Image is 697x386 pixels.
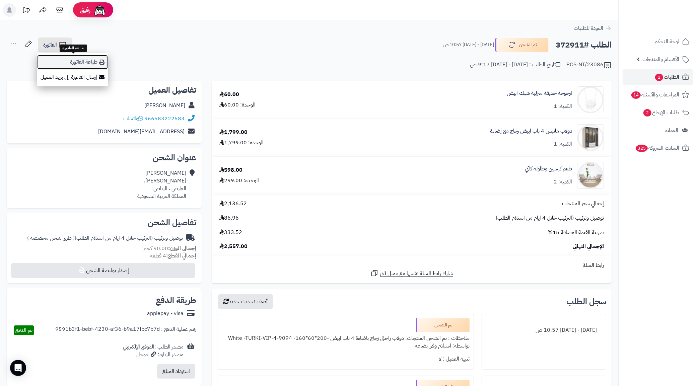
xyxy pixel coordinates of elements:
div: الكمية: 1 [554,102,572,110]
span: الأقسام والمنتجات [642,55,679,64]
span: العملاء [665,126,678,135]
strong: إجمالي القطع: [166,252,196,260]
div: الوحدة: 299.00 [219,177,259,184]
a: طقم كرسين وطاولة كاكي [525,165,572,173]
a: تحديثات المنصة [18,3,34,18]
span: 325 [635,144,648,152]
div: 1,799.00 [219,129,248,136]
a: طلبات الإرجاع2 [623,104,693,121]
a: [EMAIL_ADDRESS][DOMAIN_NAME] [98,128,185,136]
span: العودة للطلبات [574,24,603,32]
div: POS-NT/23086 [566,61,612,69]
span: 14 [631,91,641,99]
a: السلات المتروكة325 [623,140,693,156]
div: 598.00 [219,166,242,174]
img: logo-2.png [651,9,691,23]
div: طباعة الفاتورة [60,45,87,52]
button: أضف تحديث جديد [218,294,273,309]
div: رابط السلة [214,261,609,269]
span: السلات المتروكة [635,143,679,153]
div: توصيل وتركيب (التركيب خلال 4 ايام من استلام الطلب) [27,234,183,242]
h2: تفاصيل الشحن [12,219,196,227]
a: لوحة التحكم [623,33,693,50]
div: 60.00 [219,91,239,98]
span: طلبات الإرجاع [643,108,679,117]
div: [PERSON_NAME] [PERSON_NAME]، العارض ، الرياض المملكة العربية السعودية [137,169,186,200]
button: استرداد المبلغ [157,364,195,379]
div: الكمية: 2 [554,178,572,186]
a: إرسال الفاتورة إلى بريد العميل [37,70,108,85]
span: 1 [655,73,664,81]
div: تم الشحن [416,318,470,332]
span: 86.96 [219,214,239,222]
span: الطلبات [654,72,679,82]
a: 966583222583 [144,114,185,123]
a: المراجعات والأسئلة14 [623,87,693,103]
a: دولاب ملابس 4 باب ابيض زجاج مع إضاءة [490,127,572,135]
span: الفاتورة [43,41,57,49]
h2: تفاصيل العميل [12,86,196,94]
div: ملاحظات : تم الشحن المنتجات: دولاب راحتي زجاج باضاءة 4 باب ابيض -200*60*160- White -TURKI-VIP-4-9... [221,332,470,353]
span: توصيل وتركيب (التركيب خلال 4 ايام من استلام الطلب) [496,214,604,222]
span: تم الدفع [15,326,32,334]
strong: إجمالي الوزن: [168,244,196,252]
span: 2 [643,109,652,117]
small: 4 قطعة [150,252,196,260]
a: [PERSON_NAME] [144,101,185,109]
div: مصدر الطلب :الموقع الإلكتروني [123,343,184,359]
div: الكمية: 1 [554,140,572,148]
span: 2,136.52 [219,200,247,208]
div: الوحدة: 1,799.00 [219,139,264,147]
div: applepay - visa [147,310,184,317]
button: تم الشحن [495,38,549,52]
h2: طريقة الدفع [156,296,196,304]
a: واتساب [123,114,143,123]
div: الوحدة: 60.00 [219,101,256,109]
img: ai-face.png [93,3,107,17]
div: تنبيه العميل : لا [221,353,470,366]
a: الطلبات1 [623,69,693,85]
span: 333.52 [219,229,242,236]
a: طباعة الفاتورة [37,55,108,70]
span: المراجعات والأسئلة [631,90,679,99]
div: رقم عملية الدفع : 9591b3f1-bebf-4230-af36-b9a17fbc7b7d [55,325,196,335]
a: ارجوحة حديقة منزلية شبك ابيض [507,89,572,97]
span: 2,557.00 [219,243,248,250]
a: العودة للطلبات [574,24,612,32]
span: إجمالي سعر المنتجات [562,200,604,208]
span: رفيق [80,6,90,14]
div: تاريخ الطلب : [DATE] - [DATE] 9:17 ص [470,61,560,69]
span: شارك رابط السلة نفسها مع عميل آخر [380,270,453,278]
img: 1746967152-1-90x90.jpg [577,162,604,189]
h2: عنوان الشحن [12,154,196,162]
a: الفاتورة [38,37,72,52]
a: شارك رابط السلة نفسها مع عميل آخر [370,269,453,278]
span: الإجمالي النهائي [573,243,604,250]
div: [DATE] - [DATE] 10:57 ص [486,324,602,337]
img: 1732805391-110120010004-90x90.jpg [577,86,604,113]
img: 1742133300-110103010020.1-90x90.jpg [577,124,604,151]
button: إصدار بوليصة الشحن [11,263,195,278]
div: Open Intercom Messenger [10,360,26,376]
small: [DATE] - [DATE] 10:57 ص [443,42,494,48]
span: ضريبة القيمة المضافة 15% [548,229,604,236]
h3: سجل الطلب [566,298,606,306]
span: ( طرق شحن مخصصة ) [27,234,75,242]
small: 90.00 كجم [143,244,196,252]
span: لوحة التحكم [654,37,679,46]
a: العملاء [623,122,693,138]
div: مصدر الزيارة: جوجل [123,351,184,359]
h2: الطلب #372911 [556,38,612,52]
